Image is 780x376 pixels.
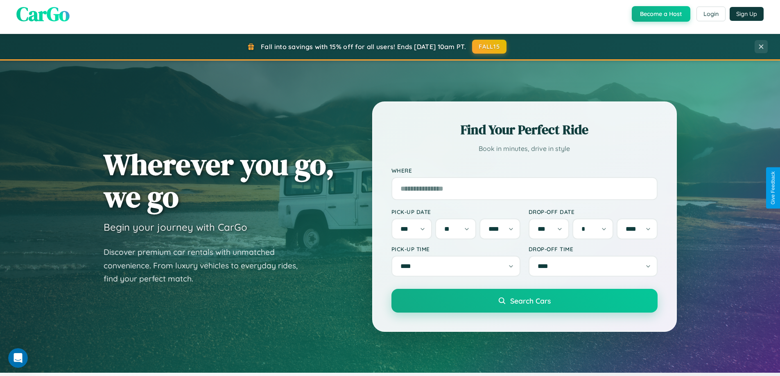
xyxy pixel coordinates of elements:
h2: Find Your Perfect Ride [391,121,658,139]
label: Pick-up Date [391,208,520,215]
button: Search Cars [391,289,658,313]
button: FALL15 [472,40,506,54]
button: Login [696,7,726,21]
h3: Begin your journey with CarGo [104,221,247,233]
label: Where [391,167,658,174]
label: Pick-up Time [391,245,520,252]
h1: Wherever you go, we go [104,148,335,213]
span: Fall into savings with 15% off for all users! Ends [DATE] 10am PT. [261,43,466,51]
label: Drop-off Time [529,245,658,252]
iframe: Intercom live chat [8,348,28,368]
p: Book in minutes, drive in style [391,143,658,155]
button: Become a Host [632,6,690,22]
label: Drop-off Date [529,208,658,215]
p: Discover premium car rentals with unmatched convenience. From luxury vehicles to everyday rides, ... [104,245,308,286]
span: Search Cars [510,296,551,305]
span: CarGo [16,0,70,27]
div: Give Feedback [770,171,776,205]
button: Sign Up [730,7,764,21]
